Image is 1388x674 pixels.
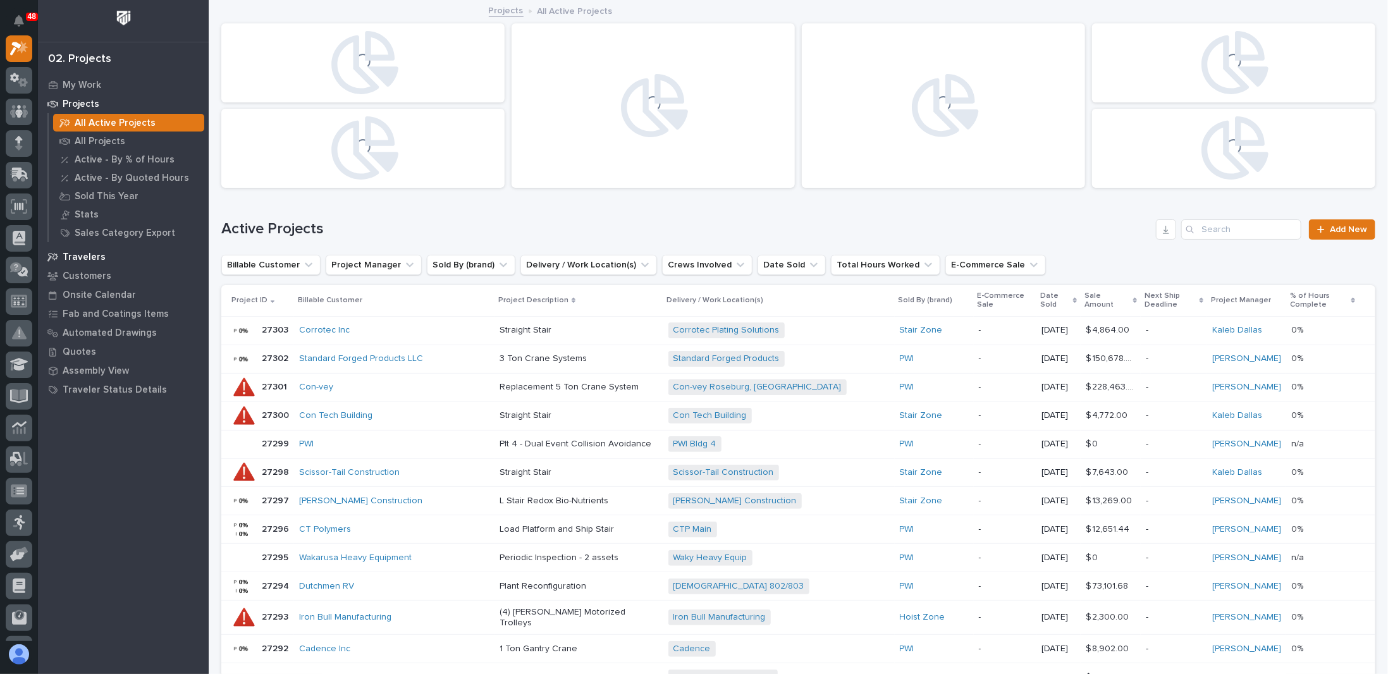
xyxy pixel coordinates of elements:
a: Fab and Coatings Items [38,304,209,323]
p: - [1146,325,1202,336]
p: 48 [28,12,36,21]
a: CT Polymers [299,524,351,535]
a: PWI [900,581,914,592]
p: Stats [75,209,99,221]
a: Kaleb Dallas [1212,325,1262,336]
p: - [1146,581,1202,592]
a: Con Tech Building [673,410,747,421]
tr: 2729727297 [PERSON_NAME] Construction L Stair Redox Bio-Nutrients[PERSON_NAME] Construction Stair... [221,487,1375,515]
p: Straight Stair [500,467,658,478]
tr: 2730227302 Standard Forged Products LLC 3 Ton Crane SystemsStandard Forged Products PWI -[DATE]$ ... [221,345,1375,373]
p: - [1146,524,1202,535]
p: [DATE] [1041,612,1076,623]
a: Onsite Calendar [38,285,209,304]
a: Iron Bull Manufacturing [299,612,391,623]
p: 0% [1291,522,1306,535]
a: [PERSON_NAME] [1212,644,1281,654]
p: - [979,644,1032,654]
p: $ 228,463.90 [1086,379,1138,393]
p: Quotes [63,346,96,358]
a: [PERSON_NAME] [1212,612,1281,623]
button: Sold By (brand) [427,255,515,275]
p: 0% [1291,322,1306,336]
p: Straight Stair [500,325,658,336]
p: [DATE] [1041,353,1076,364]
p: 27301 [262,379,290,393]
a: Projects [38,94,209,113]
p: 27299 [262,436,292,450]
a: [PERSON_NAME] [1212,439,1281,450]
a: PWI [299,439,314,450]
p: [DATE] [1041,325,1076,336]
a: [PERSON_NAME] [1212,553,1281,563]
p: Sale Amount [1084,289,1130,312]
a: [PERSON_NAME] [1212,353,1281,364]
div: Notifications48 [16,15,32,35]
a: Waky Heavy Equip [673,553,747,563]
a: Automated Drawings [38,323,209,342]
a: [PERSON_NAME] Construction [299,496,422,506]
p: [DATE] [1041,467,1076,478]
a: Projects [489,3,524,17]
p: - [1146,612,1202,623]
p: $ 12,651.44 [1086,522,1132,535]
p: 0% [1291,379,1306,393]
p: - [979,553,1032,563]
a: Cadence [673,644,711,654]
a: Scissor-Tail Construction [299,467,400,478]
p: Sales Category Export [75,228,175,239]
p: 0% [1291,641,1306,654]
p: All Projects [75,136,125,147]
a: PWI [900,644,914,654]
a: Scissor-Tail Construction [673,467,774,478]
p: Sold By (brand) [899,293,953,307]
p: 27296 [262,522,292,535]
a: Add New [1309,219,1375,240]
p: - [979,382,1032,393]
a: Con Tech Building [299,410,372,421]
p: 0% [1291,351,1306,364]
p: $ 73,101.68 [1086,579,1131,592]
p: 27298 [262,465,292,478]
a: [DEMOGRAPHIC_DATA] 802/803 [673,581,804,592]
p: 27297 [262,493,292,506]
p: $ 2,300.00 [1086,610,1131,623]
p: [DATE] [1041,581,1076,592]
a: Con-vey Roseburg, [GEOGRAPHIC_DATA] [673,382,842,393]
p: My Work [63,80,101,91]
button: E-Commerce Sale [945,255,1046,275]
a: CTP Main [673,524,712,535]
a: Travelers [38,247,209,266]
a: Stair Zone [900,410,943,421]
p: Active - By Quoted Hours [75,173,189,184]
button: users-avatar [6,641,32,668]
p: - [1146,439,1202,450]
p: Projects [63,99,99,110]
a: Corrotec Inc [299,325,350,336]
button: Date Sold [758,255,826,275]
tr: 2729927299 PWI Plt 4 - Dual Event Collision AvoidancePWI Bldg 4 PWI -[DATE]$ 0$ 0 -[PERSON_NAME] ... [221,430,1375,458]
a: Con-vey [299,382,333,393]
a: PWI Bldg 4 [673,439,716,450]
p: $ 4,772.00 [1086,408,1130,421]
p: Project Description [498,293,568,307]
a: Dutchmen RV [299,581,354,592]
button: Delivery / Work Location(s) [520,255,657,275]
p: [DATE] [1041,410,1076,421]
a: Stair Zone [900,325,943,336]
a: Traveler Status Details [38,380,209,399]
button: Total Hours Worked [831,255,940,275]
p: 27294 [262,579,292,592]
a: [PERSON_NAME] [1212,496,1281,506]
p: Next Ship Deadline [1145,289,1196,312]
p: - [1146,496,1202,506]
tr: 2730027300 Con Tech Building Straight StairCon Tech Building Stair Zone -[DATE]$ 4,772.00$ 4,772.... [221,401,1375,430]
button: Billable Customer [221,255,321,275]
p: E-Commerce Sale [978,289,1033,312]
p: - [1146,644,1202,654]
tr: 2729827298 Scissor-Tail Construction Straight StairScissor-Tail Construction Stair Zone -[DATE]$ ... [221,458,1375,487]
p: - [979,581,1032,592]
a: Active - By Quoted Hours [49,169,209,187]
p: % of Hours Complete [1290,289,1348,312]
a: PWI [900,439,914,450]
